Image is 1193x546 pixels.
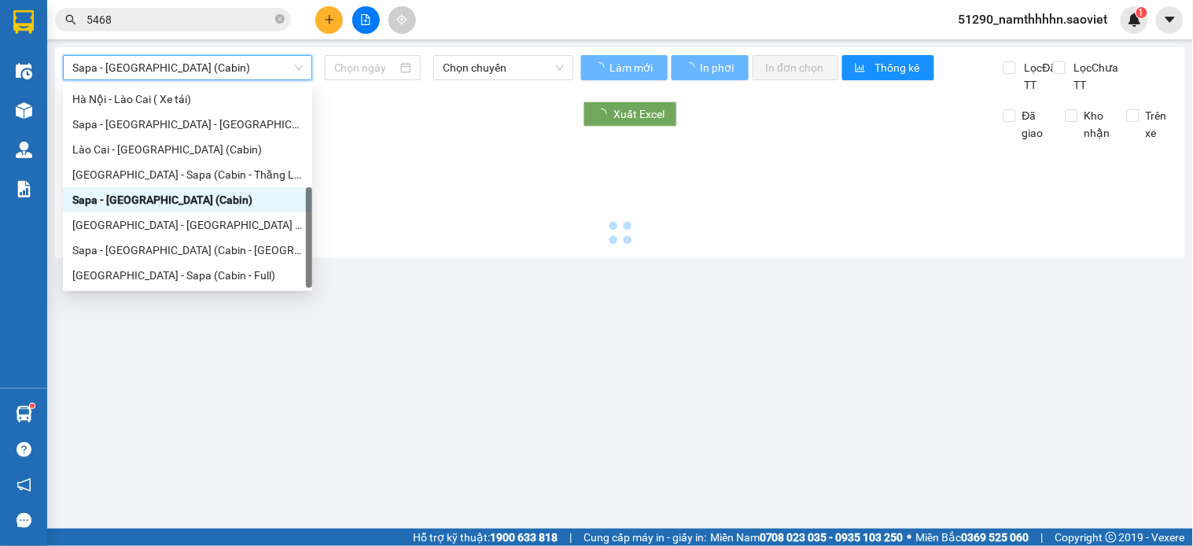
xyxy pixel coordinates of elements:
span: Hỗ trợ kỹ thuật: [413,529,558,546]
span: Miền Bắc [916,529,1029,546]
span: Lọc Đã TT [1018,59,1059,94]
span: caret-down [1163,13,1177,27]
span: In phơi [700,59,736,76]
img: warehouse-icon [16,102,32,119]
span: close-circle [275,14,285,24]
span: aim [396,14,407,25]
sup: 1 [30,404,35,408]
input: Tìm tên, số ĐT hoặc mã đơn [87,11,272,28]
span: | [1041,529,1044,546]
span: Đã giao [1016,107,1054,142]
span: Chọn chuyến [443,56,564,79]
button: In đơn chọn [753,55,838,80]
strong: 1900 633 818 [490,531,558,544]
input: Chọn ngày [334,59,398,76]
span: Cung cấp máy in - giấy in: [584,529,706,546]
span: ⚪️ [908,534,912,540]
button: caret-down [1156,6,1184,34]
sup: 1 [1136,7,1147,18]
span: Trên xe [1140,107,1177,142]
strong: 0369 525 060 [962,531,1029,544]
span: loading [594,62,607,73]
button: file-add [352,6,380,34]
span: bar-chart [855,62,868,75]
span: Lọc Chưa TT [1068,59,1128,94]
img: logo-vxr [13,10,34,34]
span: file-add [360,14,371,25]
span: message [17,513,31,528]
span: Làm mới [609,59,655,76]
span: plus [324,14,335,25]
span: Kho nhận [1078,107,1117,142]
button: bar-chartThống kê [842,55,934,80]
span: 51290_namthhhhn.saoviet [946,9,1121,29]
span: 1 [1139,7,1144,18]
strong: 0708 023 035 - 0935 103 250 [760,531,904,544]
img: warehouse-icon [16,63,32,79]
span: question-circle [17,442,31,457]
span: Thống kê [874,59,922,76]
button: Làm mới [581,55,668,80]
span: | [569,529,572,546]
span: loading [684,62,698,73]
img: warehouse-icon [16,142,32,158]
button: Xuất Excel [584,101,677,127]
img: icon-new-feature [1128,13,1142,27]
img: solution-icon [16,181,32,197]
button: aim [388,6,416,34]
span: close-circle [275,13,285,28]
img: warehouse-icon [16,406,32,422]
button: plus [315,6,343,34]
span: Sapa - Hà Nội (Cabin) [72,56,303,79]
span: notification [17,478,31,493]
button: In phơi [672,55,749,80]
span: Miền Nam [710,529,904,546]
span: copyright [1106,532,1117,543]
span: search [65,14,76,25]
